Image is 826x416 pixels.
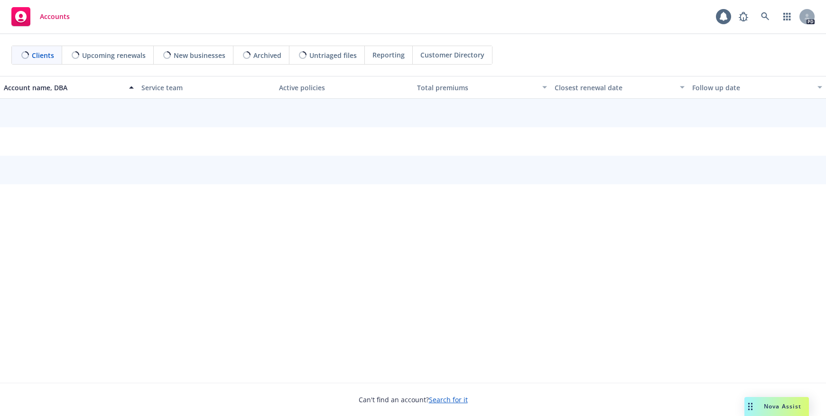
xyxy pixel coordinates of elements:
div: Drag to move [744,397,756,416]
span: Accounts [40,13,70,20]
div: Closest renewal date [555,83,674,93]
button: Total premiums [413,76,551,99]
span: Nova Assist [764,402,801,410]
span: Customer Directory [420,50,484,60]
span: Reporting [372,50,405,60]
a: Report a Bug [734,7,753,26]
span: Archived [253,50,281,60]
span: Can't find an account? [359,395,468,405]
a: Switch app [778,7,797,26]
div: Account name, DBA [4,83,123,93]
a: Search for it [429,395,468,404]
button: Nova Assist [744,397,809,416]
span: Upcoming renewals [82,50,146,60]
button: Follow up date [688,76,826,99]
div: Follow up date [692,83,812,93]
a: Search [756,7,775,26]
button: Active policies [275,76,413,99]
div: Service team [141,83,271,93]
button: Service team [138,76,275,99]
span: New businesses [174,50,225,60]
div: Active policies [279,83,409,93]
a: Accounts [8,3,74,30]
div: Total premiums [417,83,537,93]
span: Clients [32,50,54,60]
button: Closest renewal date [551,76,688,99]
span: Untriaged files [309,50,357,60]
